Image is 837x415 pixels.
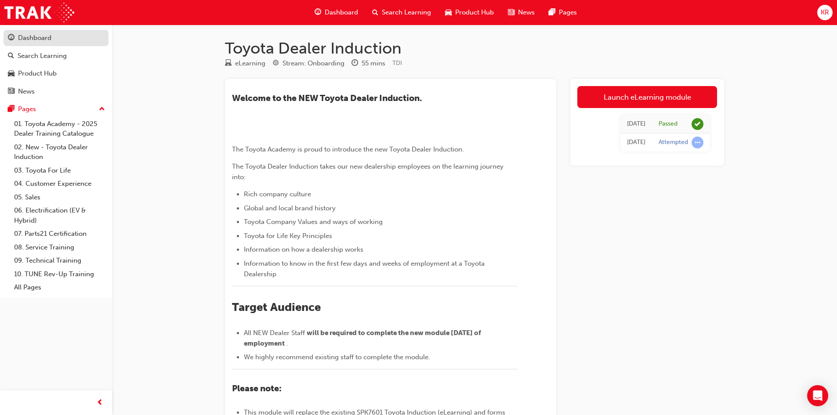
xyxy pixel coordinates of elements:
[315,7,321,18] span: guage-icon
[244,245,363,253] span: Information on how a dealership works
[11,241,109,254] a: 08. Service Training
[4,101,109,117] button: Pages
[4,48,109,64] a: Search Learning
[286,339,288,347] span: .
[817,5,833,20] button: KR
[8,105,14,113] span: pages-icon
[11,117,109,141] a: 01. Toyota Academy - 2025 Dealer Training Catalogue
[11,267,109,281] a: 10. TUNE Rev-Up Training
[11,204,109,227] a: 06. Electrification (EV & Hybrid)
[445,7,452,18] span: car-icon
[577,86,717,108] a: Launch eLearning module
[11,281,109,294] a: All Pages
[518,7,535,18] span: News
[627,137,645,148] div: Wed Jul 23 2025 15:32:16 GMT+1000 (Australian Eastern Standard Time)
[272,60,279,68] span: target-icon
[18,33,51,43] div: Dashboard
[382,7,431,18] span: Search Learning
[4,28,109,101] button: DashboardSearch LearningProduct HubNews
[351,58,385,69] div: Duration
[11,164,109,177] a: 03. Toyota For Life
[8,88,14,96] span: news-icon
[235,58,265,69] div: eLearning
[821,7,829,18] span: KR
[11,191,109,204] a: 05. Sales
[362,58,385,69] div: 55 mins
[232,300,321,314] span: Target Audience
[627,119,645,129] div: Thu Jul 24 2025 10:31:49 GMT+1000 (Australian Eastern Standard Time)
[549,7,555,18] span: pages-icon
[99,104,105,115] span: up-icon
[11,177,109,191] a: 04. Customer Experience
[18,104,36,114] div: Pages
[8,34,14,42] span: guage-icon
[559,7,577,18] span: Pages
[11,254,109,267] a: 09. Technical Training
[365,4,438,22] a: search-iconSearch Learning
[807,385,828,406] div: Open Intercom Messenger
[692,137,703,148] span: learningRecordVerb_ATTEMPT-icon
[244,329,305,337] span: All NEW Dealer Staff
[97,397,103,408] span: prev-icon
[244,218,383,226] span: Toyota Company Values and ways of working
[501,4,542,22] a: news-iconNews
[351,60,358,68] span: clock-icon
[283,58,344,69] div: Stream: Onboarding
[11,227,109,241] a: 07. Parts21 Certification
[4,65,109,82] a: Product Hub
[392,59,402,67] span: Learning resource code
[372,7,378,18] span: search-icon
[18,69,57,79] div: Product Hub
[232,383,282,393] span: Please note:
[244,190,311,198] span: Rich company culture
[18,87,35,97] div: News
[272,58,344,69] div: Stream
[232,93,422,103] span: ​Welcome to the NEW Toyota Dealer Induction.
[244,353,430,361] span: We highly recommend existing staff to complete the module.
[659,120,678,128] div: Passed
[244,204,336,212] span: Global and local brand history
[4,30,109,46] a: Dashboard
[8,70,14,78] span: car-icon
[659,138,688,147] div: Attempted
[232,162,505,181] span: The Toyota Dealer Induction takes our new dealership employees on the learning journey into:
[4,3,74,22] img: Trak
[232,145,464,153] span: The Toyota Academy is proud to introduce the new Toyota Dealer Induction.
[308,4,365,22] a: guage-iconDashboard
[508,7,515,18] span: news-icon
[4,83,109,100] a: News
[692,118,703,130] span: learningRecordVerb_PASS-icon
[225,60,232,68] span: learningResourceType_ELEARNING-icon
[542,4,584,22] a: pages-iconPages
[244,260,486,278] span: Information to know in the first few days and weeks of employment at a Toyota Dealership
[325,7,358,18] span: Dashboard
[225,39,724,58] h1: Toyota Dealer Induction
[244,232,332,240] span: Toyota for Life Key Principles
[11,141,109,164] a: 02. New - Toyota Dealer Induction
[455,7,494,18] span: Product Hub
[8,52,14,60] span: search-icon
[225,58,265,69] div: Type
[438,4,501,22] a: car-iconProduct Hub
[244,329,482,347] span: will be required to complete the new module [DATE] of employment
[18,51,67,61] div: Search Learning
